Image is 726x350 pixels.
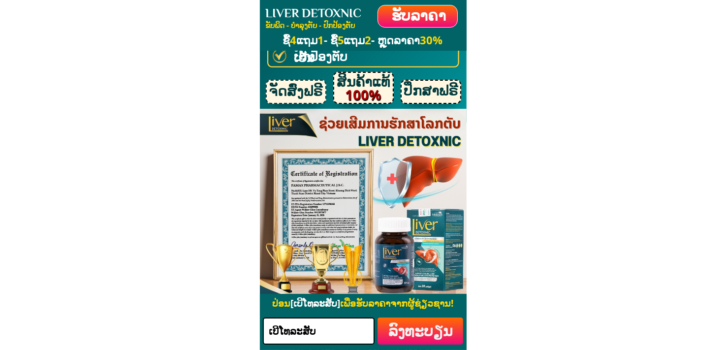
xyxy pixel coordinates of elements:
[338,32,344,47] span: 5
[253,32,472,49] h3: ຊື້ ແຖມ - ຊື້ ແຖມ - ຫຼຸດລາຄາ
[420,32,443,47] span: 30%
[398,79,464,101] h3: ປຶກສາຟຣີ
[294,46,415,66] h3: ປົກປ້ອງຕັບ
[266,318,371,344] input: ເບີໂທລະສັບ
[345,85,381,104] span: 100%
[331,74,396,88] h3: ສິນຄ້າແທ້
[378,318,463,345] p: ລົງທະບຽນ
[266,80,326,102] h3: ຈັດສົ່ງຟຣີ
[290,296,340,310] span: [ເບີໂທລະສັບ]
[265,3,401,23] h3: LIVER DETOXNIC
[317,32,324,47] span: 1
[290,32,296,47] span: 4
[385,3,452,27] h3: ຮັບລາຄາ
[265,21,390,30] h3: ຂັບພິດ - ບຳລຸງຕັບ - ປົກປ້ອງຕັບ
[262,298,464,308] h3: ປ່ອນ ເພື່ອຮັບລາຄາຈາກຜູ້ຊ່ຽວຊານ!
[365,32,372,47] span: 2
